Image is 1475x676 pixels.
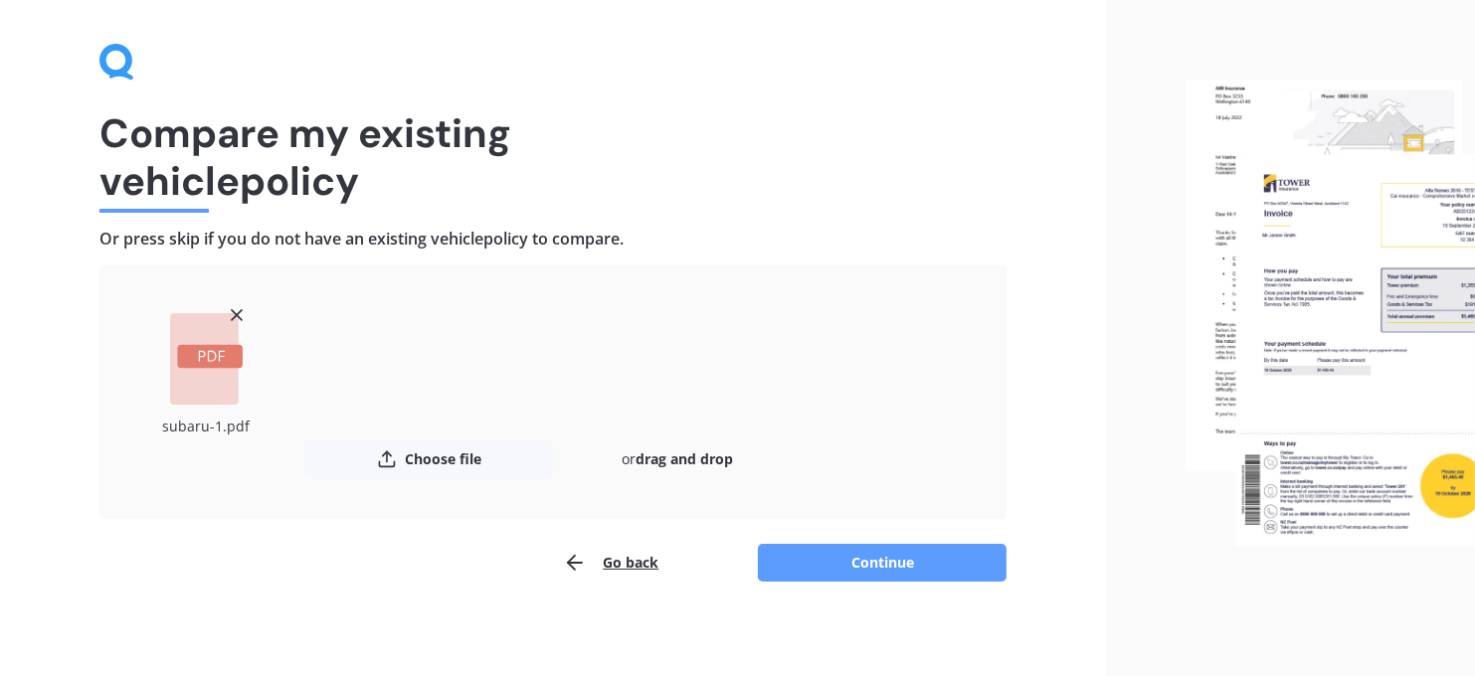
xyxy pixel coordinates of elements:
[304,439,553,479] button: Choose file
[758,544,1007,582] button: Continue
[553,439,802,479] div: or
[1186,80,1475,546] img: files.webp
[99,229,1007,250] h4: Or press skip if you do not have an existing vehicle policy to compare.
[563,543,658,583] button: Go back
[99,109,1007,205] h1: Compare my existing vehicle policy
[139,413,274,439] div: subaru-1.pdf
[636,449,733,468] b: drag and drop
